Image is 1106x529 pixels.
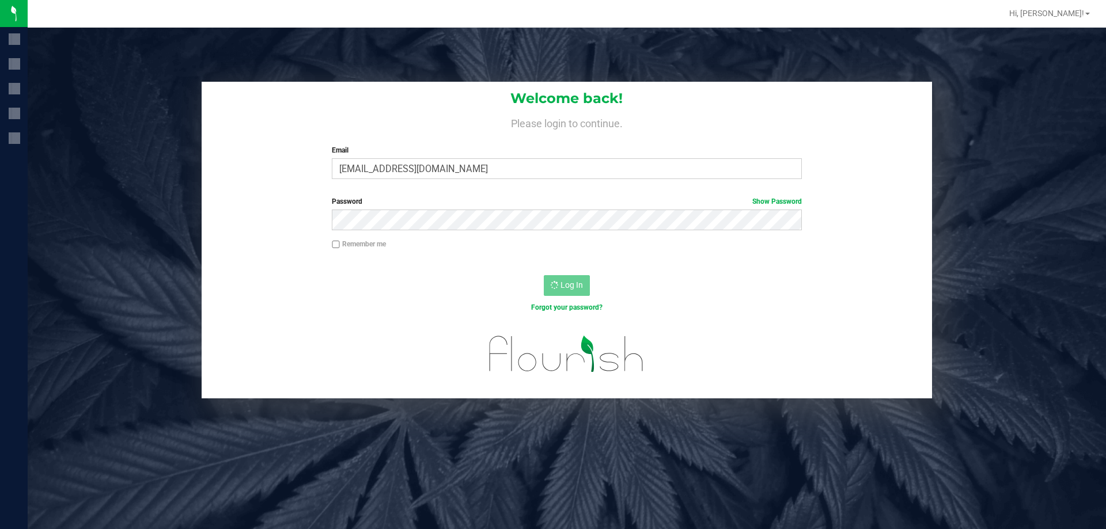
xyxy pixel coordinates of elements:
[544,275,590,296] button: Log In
[332,145,801,155] label: Email
[531,303,603,311] a: Forgot your password?
[332,241,340,249] input: Remember me
[1009,9,1084,18] span: Hi, [PERSON_NAME]!
[202,91,932,106] h1: Welcome back!
[475,325,658,383] img: flourish_logo.svg
[202,115,932,129] h4: Please login to continue.
[332,197,362,205] span: Password
[560,280,583,290] span: Log In
[332,239,386,249] label: Remember me
[752,197,802,205] a: Show Password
